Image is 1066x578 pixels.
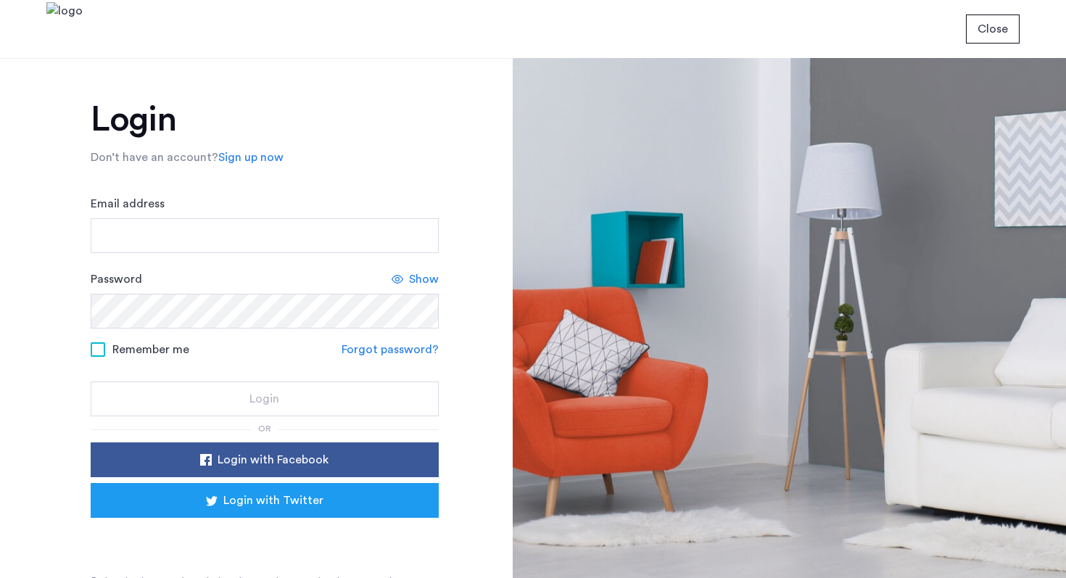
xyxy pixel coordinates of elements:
[112,341,189,358] span: Remember me
[249,390,279,408] span: Login
[218,451,329,468] span: Login with Facebook
[91,102,439,137] h1: Login
[258,424,271,433] span: or
[409,271,439,288] span: Show
[342,341,439,358] a: Forgot password?
[223,492,323,509] span: Login with Twitter
[218,149,284,166] a: Sign up now
[91,381,439,416] button: button
[91,271,142,288] label: Password
[46,2,83,57] img: logo
[91,152,218,163] span: Don’t have an account?
[91,442,439,477] button: button
[91,195,165,212] label: Email address
[966,15,1020,44] button: button
[978,20,1008,38] span: Close
[91,483,439,518] button: button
